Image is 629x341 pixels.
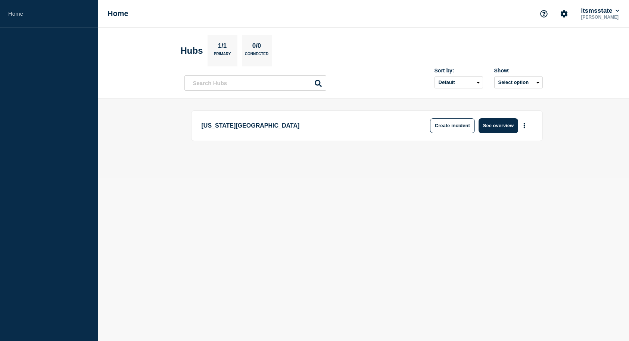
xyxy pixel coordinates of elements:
div: Sort by: [435,68,483,73]
button: Select option [494,76,543,88]
button: Account settings [556,6,572,22]
p: 0/0 [249,42,264,52]
input: Search Hubs [184,75,326,91]
p: [US_STATE][GEOGRAPHIC_DATA] [202,118,408,133]
p: Connected [245,52,268,60]
p: 1/1 [215,42,230,52]
button: Create incident [430,118,475,133]
button: itsmsstate [579,7,621,15]
p: [PERSON_NAME] [579,15,621,20]
div: Show: [494,68,543,73]
p: Primary [214,52,231,60]
h1: Home [108,9,128,18]
select: Sort by [435,76,483,88]
button: See overview [479,118,518,133]
h2: Hubs [181,46,203,56]
button: More actions [520,119,529,132]
button: Support [536,6,552,22]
